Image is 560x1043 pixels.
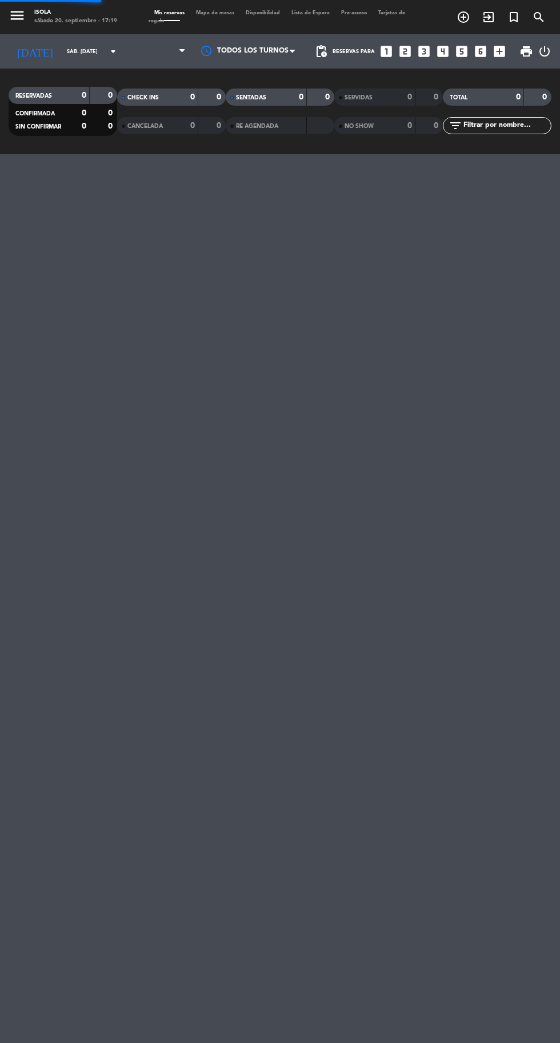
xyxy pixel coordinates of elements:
[15,111,55,117] span: CONFIRMADA
[82,109,86,117] strong: 0
[482,10,495,24] i: exit_to_app
[335,10,373,15] span: Pre-acceso
[345,123,374,129] span: NO SHOW
[542,93,549,101] strong: 0
[217,122,223,130] strong: 0
[108,109,115,117] strong: 0
[473,44,488,59] i: looks_6
[462,119,551,132] input: Filtrar por nombre...
[507,10,521,24] i: turned_in_not
[108,91,115,99] strong: 0
[149,10,190,15] span: Mis reservas
[236,123,278,129] span: RE AGENDADA
[434,122,441,130] strong: 0
[286,10,335,15] span: Lista de Espera
[127,95,159,101] span: CHECK INS
[106,45,120,58] i: arrow_drop_down
[454,44,469,59] i: looks_5
[538,34,551,69] div: LOG OUT
[417,44,431,59] i: looks_3
[325,93,332,101] strong: 0
[398,44,413,59] i: looks_two
[435,44,450,59] i: looks_4
[457,10,470,24] i: add_circle_outline
[379,44,394,59] i: looks_one
[82,122,86,130] strong: 0
[190,93,195,101] strong: 0
[345,95,373,101] span: SERVIDAS
[407,122,412,130] strong: 0
[314,45,328,58] span: pending_actions
[236,95,266,101] span: SENTADAS
[450,95,467,101] span: TOTAL
[519,45,533,58] span: print
[532,10,546,24] i: search
[15,93,52,99] span: RESERVADAS
[217,93,223,101] strong: 0
[333,49,375,55] span: Reservas para
[9,40,61,63] i: [DATE]
[449,119,462,133] i: filter_list
[127,123,163,129] span: CANCELADA
[108,122,115,130] strong: 0
[299,93,303,101] strong: 0
[407,93,412,101] strong: 0
[240,10,286,15] span: Disponibilidad
[9,7,26,24] i: menu
[190,10,240,15] span: Mapa de mesas
[434,93,441,101] strong: 0
[516,93,521,101] strong: 0
[34,9,117,17] div: Isola
[190,122,195,130] strong: 0
[34,17,117,26] div: sábado 20. septiembre - 17:19
[82,91,86,99] strong: 0
[538,45,551,58] i: power_settings_new
[492,44,507,59] i: add_box
[9,7,26,27] button: menu
[15,124,61,130] span: SIN CONFIRMAR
